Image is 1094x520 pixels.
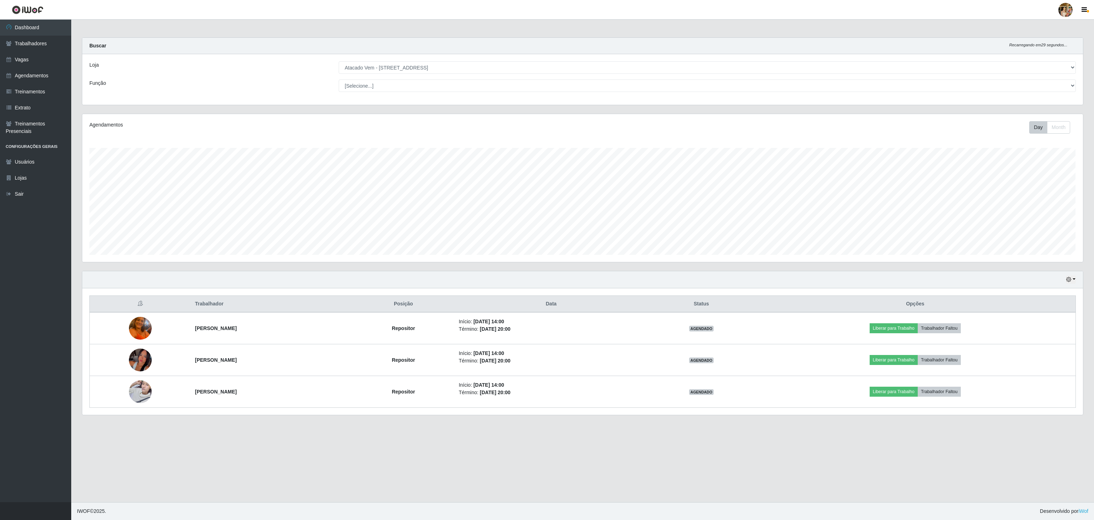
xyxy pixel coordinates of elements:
[89,43,106,48] strong: Buscar
[459,318,644,325] li: Início:
[870,387,918,397] button: Liberar para Trabalho
[480,326,510,332] time: [DATE] 20:00
[473,350,504,356] time: [DATE] 14:00
[459,389,644,396] li: Término:
[1040,508,1088,515] span: Desenvolvido por
[918,387,961,397] button: Trabalhador Faltou
[459,381,644,389] li: Início:
[480,390,510,395] time: [DATE] 20:00
[689,357,714,363] span: AGENDADO
[870,355,918,365] button: Liberar para Trabalho
[459,350,644,357] li: Início:
[755,296,1076,313] th: Opções
[459,325,644,333] li: Término:
[1009,43,1067,47] i: Recarregando em 29 segundos...
[392,357,415,363] strong: Repositor
[473,382,504,388] time: [DATE] 14:00
[352,296,454,313] th: Posição
[918,323,961,333] button: Trabalhador Faltou
[12,5,43,14] img: CoreUI Logo
[195,389,237,395] strong: [PERSON_NAME]
[648,296,755,313] th: Status
[1029,121,1070,134] div: First group
[392,389,415,395] strong: Repositor
[1029,121,1047,134] button: Day
[918,355,961,365] button: Trabalhador Faltou
[392,325,415,331] strong: Repositor
[77,508,90,514] span: IWOF
[195,357,237,363] strong: [PERSON_NAME]
[129,313,152,343] img: 1744940135172.jpeg
[870,323,918,333] button: Liberar para Trabalho
[77,508,106,515] span: © 2025 .
[129,376,152,407] img: 1755028690244.jpeg
[454,296,648,313] th: Data
[473,319,504,324] time: [DATE] 14:00
[89,61,99,69] label: Loja
[689,326,714,331] span: AGENDADO
[1047,121,1070,134] button: Month
[1078,508,1088,514] a: iWof
[1029,121,1076,134] div: Toolbar with button groups
[480,358,510,364] time: [DATE] 20:00
[89,121,494,129] div: Agendamentos
[195,325,237,331] strong: [PERSON_NAME]
[129,335,152,385] img: 1749472878904.jpeg
[89,79,106,87] label: Função
[689,389,714,395] span: AGENDADO
[459,357,644,365] li: Término:
[191,296,353,313] th: Trabalhador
